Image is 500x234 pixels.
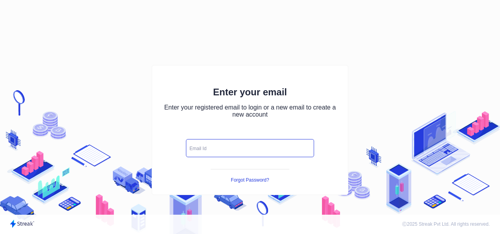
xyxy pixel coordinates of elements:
[10,220,34,228] img: streak_logo
[164,104,336,118] p: Enter your registered email to login or a new email to create a new account
[186,139,314,157] input: Email Id
[400,221,492,228] button: Ⓒ2025 Streak Pvt Ltd. All rights reserved.
[231,177,269,183] button: Forgot Password?
[164,87,336,98] p: Enter your email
